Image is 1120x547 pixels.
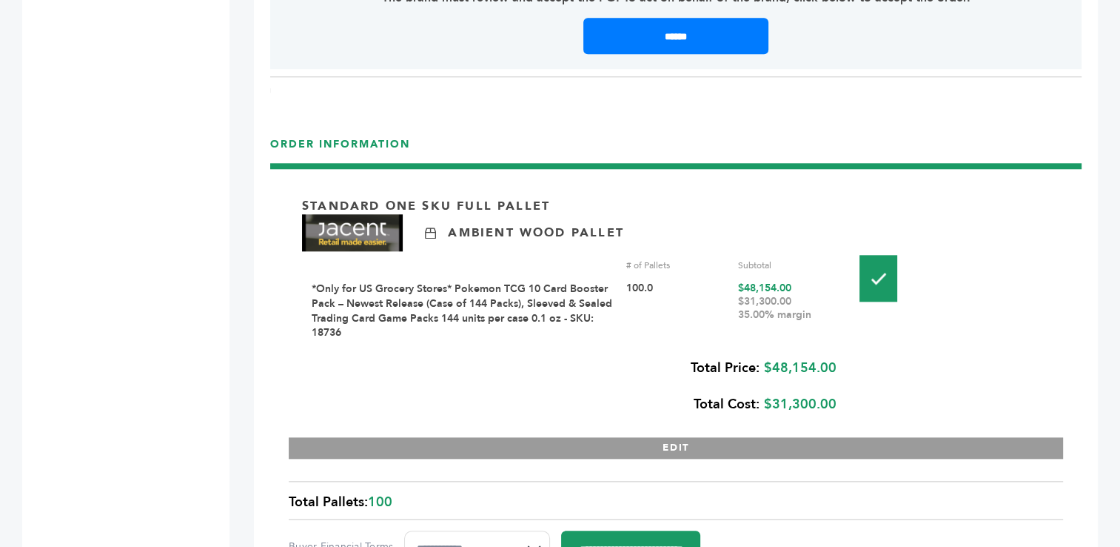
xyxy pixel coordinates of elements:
div: Subtotal [738,259,839,272]
a: *Only for US Grocery Stores* Pokemon TCG 10 Card Booster Pack – Newest Release (Case of 144 Packs... [312,282,612,339]
div: $48,154.00 [738,282,839,339]
p: Standard One Sku Full Pallet [302,198,550,214]
div: $31,300.00 35.00% margin [738,295,839,322]
span: 100 [368,493,392,511]
img: Pallet-Icons-01.png [859,255,897,302]
b: Total Cost: [694,395,759,414]
img: Ambient [425,228,436,239]
p: Ambient Wood Pallet [448,225,623,241]
div: $48,154.00 $31,300.00 [302,350,836,422]
button: EDIT [289,437,1063,459]
div: # of Pallets [626,259,728,272]
h3: ORDER INFORMATION [270,137,1082,163]
span: Total Pallets: [289,493,368,511]
div: 100.0 [626,282,728,339]
b: Total Price: [691,359,759,377]
img: Brand Name [302,214,403,251]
